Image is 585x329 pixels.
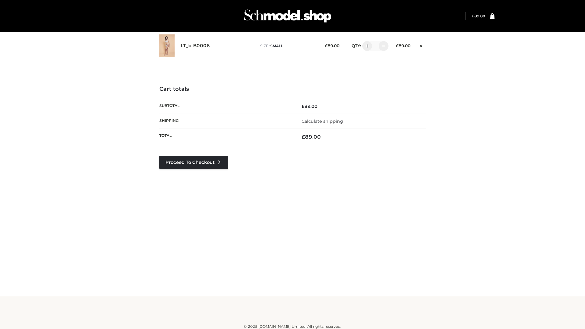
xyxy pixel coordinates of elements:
bdi: 89.00 [302,134,321,140]
div: QTY: [346,41,386,51]
th: Subtotal [159,99,292,114]
a: Calculate shipping [302,119,343,124]
a: Remove this item [417,41,426,49]
span: £ [302,134,305,140]
bdi: 89.00 [302,104,317,109]
span: SMALL [270,44,283,48]
a: Proceed to Checkout [159,156,228,169]
h4: Cart totals [159,86,426,93]
img: LT_b-B0006 - SMALL [159,34,175,57]
img: Schmodel Admin 964 [242,4,333,28]
span: £ [396,43,399,48]
span: £ [472,14,474,18]
a: £89.00 [472,14,485,18]
bdi: 89.00 [325,43,339,48]
bdi: 89.00 [472,14,485,18]
th: Shipping [159,114,292,129]
a: LT_b-B0006 [181,43,210,49]
th: Total [159,129,292,145]
bdi: 89.00 [396,43,410,48]
span: £ [325,43,328,48]
p: size : [260,43,315,49]
span: £ [302,104,304,109]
